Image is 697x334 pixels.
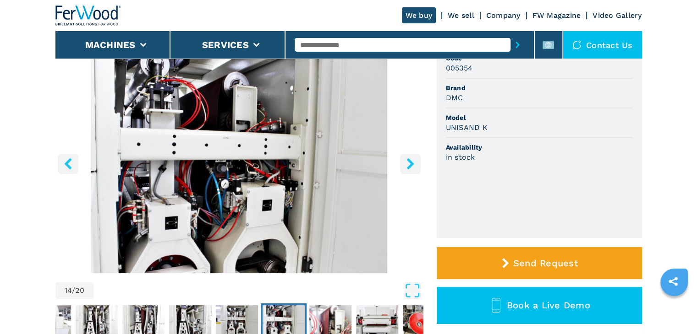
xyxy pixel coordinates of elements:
button: right-button [400,153,421,174]
button: Book a Live Demo [437,287,642,324]
span: Model [446,113,633,122]
a: Video Gallery [593,11,642,20]
button: submit-button [510,34,525,55]
button: Services [202,39,249,50]
div: Contact us [563,31,642,59]
iframe: Chat [658,293,690,327]
h3: in stock [446,152,475,162]
h3: UNISAND K [446,122,488,133]
button: left-button [58,153,78,174]
span: Book a Live Demo [507,300,590,311]
img: Contact us [572,40,582,49]
span: Brand [446,83,633,92]
img: Ferwood [55,5,121,26]
a: Company [486,11,521,20]
h3: 005354 [446,63,473,73]
span: 20 [75,287,84,294]
span: 14 [65,287,72,294]
button: Open Fullscreen [96,282,421,299]
a: We buy [402,7,436,23]
h3: DMC [446,92,463,103]
div: Go to Slide 14 [55,51,423,273]
span: Send Request [513,258,578,269]
img: Top Sanders DMC UNISAND K [55,51,423,273]
button: Send Request [437,247,642,279]
a: sharethis [662,270,685,293]
a: FW Magazine [532,11,581,20]
a: We sell [448,11,474,20]
span: / [72,287,75,294]
button: Machines [85,39,136,50]
span: Availability [446,143,633,152]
